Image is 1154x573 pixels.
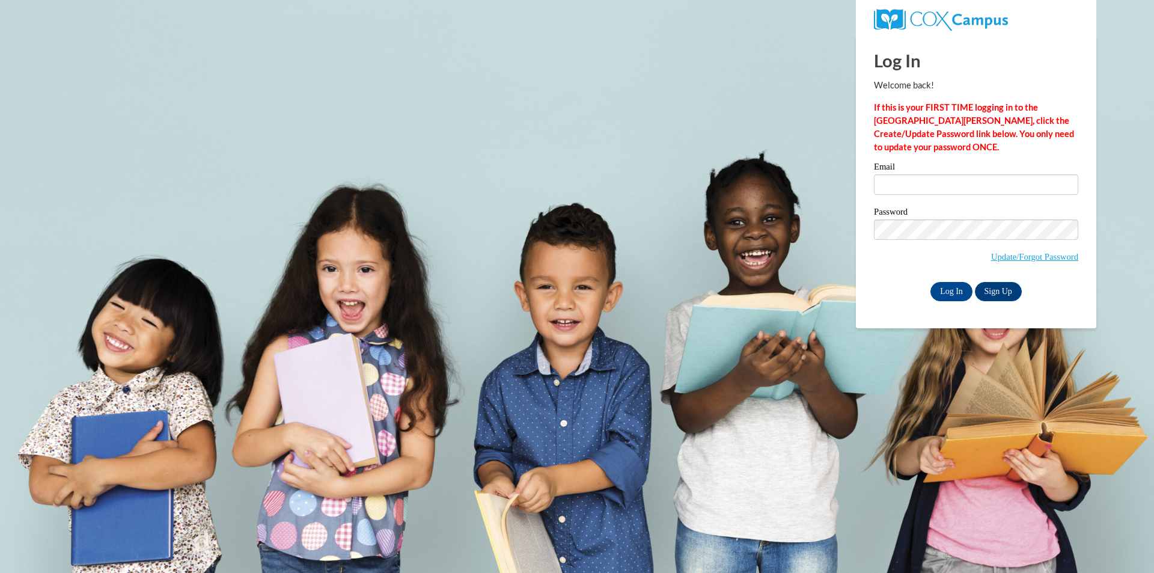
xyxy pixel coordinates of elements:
[874,48,1078,73] h1: Log In
[975,282,1022,301] a: Sign Up
[930,282,972,301] input: Log In
[874,9,1008,31] img: COX Campus
[874,162,1078,174] label: Email
[874,102,1074,152] strong: If this is your FIRST TIME logging in to the [GEOGRAPHIC_DATA][PERSON_NAME], click the Create/Upd...
[874,79,1078,92] p: Welcome back!
[874,14,1008,24] a: COX Campus
[991,252,1078,262] a: Update/Forgot Password
[874,207,1078,219] label: Password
